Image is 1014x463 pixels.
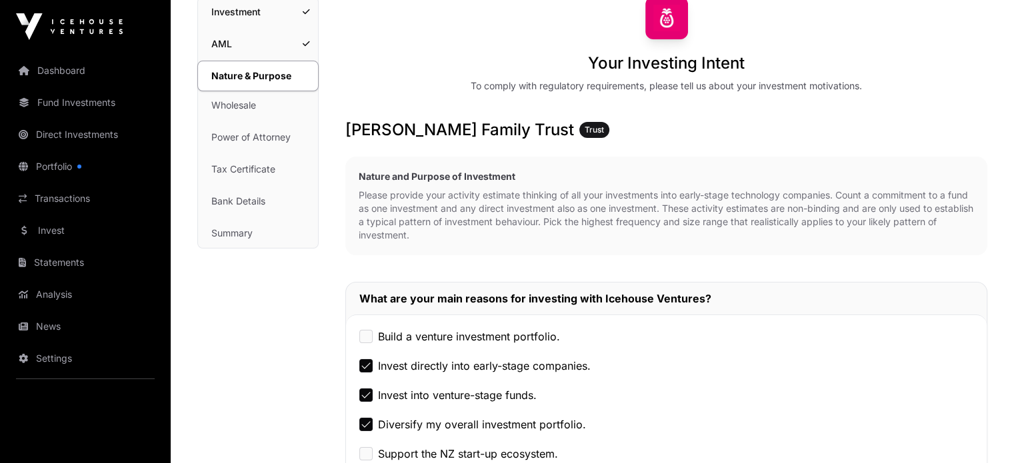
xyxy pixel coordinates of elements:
a: Portfolio [11,152,160,181]
a: Dashboard [11,56,160,85]
p: Please provide your activity estimate thinking of all your investments into early-stage technolog... [359,189,974,242]
label: Invest directly into early-stage companies. [378,358,591,374]
a: Nature & Purpose [197,61,319,91]
div: To comply with regulatory requirements, please tell us about your investment motivations. [471,79,862,93]
label: Diversify my overall investment portfolio. [378,416,586,432]
h3: [PERSON_NAME] Family Trust [345,119,987,141]
h2: Nature and Purpose of Investment [359,170,974,183]
h2: What are your main reasons for investing with Icehouse Ventures? [359,290,973,306]
a: Direct Investments [11,120,160,149]
label: Invest into venture-stage funds. [378,387,537,403]
a: Tax Certificate [198,155,318,184]
a: Transactions [11,184,160,213]
a: Statements [11,248,160,277]
iframe: Chat Widget [947,399,1014,463]
a: News [11,312,160,341]
a: Analysis [11,280,160,309]
h1: Your Investing Intent [588,53,745,74]
a: Power of Attorney [198,123,318,152]
a: Wholesale [198,91,318,120]
img: Icehouse Ventures Logo [16,13,123,40]
a: Summary [198,219,318,248]
label: Build a venture investment portfolio. [378,328,560,344]
a: AML [198,29,318,59]
span: Trust [585,125,604,135]
a: Invest [11,216,160,245]
a: Bank Details [198,187,318,216]
a: Settings [11,344,160,373]
a: Fund Investments [11,88,160,117]
label: Support the NZ start-up ecosystem. [378,446,558,462]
